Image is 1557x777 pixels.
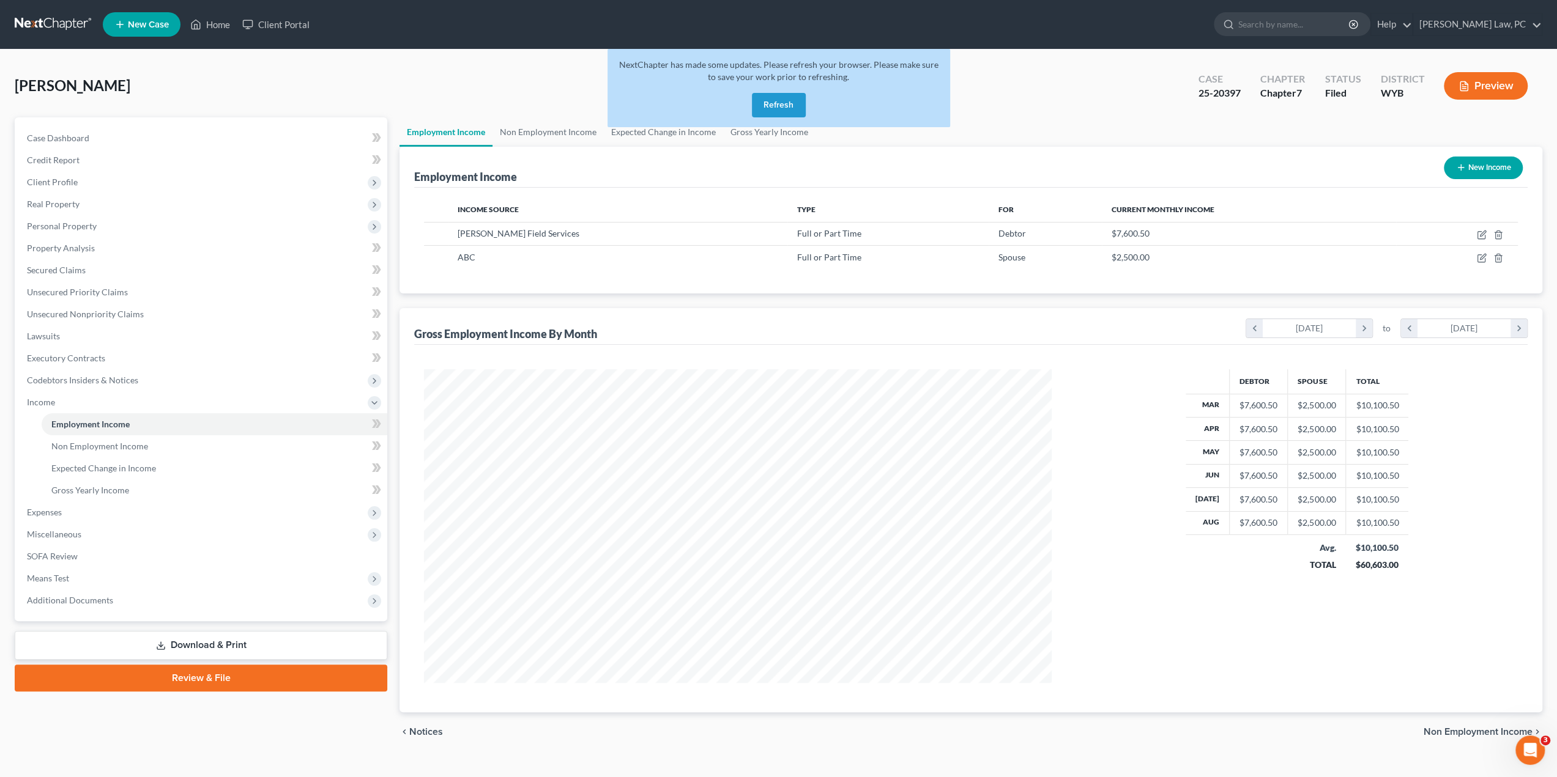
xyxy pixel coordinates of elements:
[1230,369,1288,394] th: Debtor
[236,13,316,35] a: Client Portal
[1380,72,1424,86] div: District
[1298,559,1336,571] div: TOTAL
[1346,488,1409,511] td: $10,100.50
[1418,319,1511,337] div: [DATE]
[752,93,806,117] button: Refresh
[797,228,861,238] span: Full or Part Time
[1260,72,1305,86] div: Chapter
[27,199,80,209] span: Real Property
[414,326,597,341] div: Gross Employment Income By Month
[458,205,519,214] span: Income Source
[17,303,387,325] a: Unsecured Nonpriority Claims
[15,76,130,94] span: [PERSON_NAME]
[27,353,105,363] span: Executory Contracts
[1288,369,1346,394] th: Spouse
[1346,417,1409,440] td: $10,100.50
[17,149,387,171] a: Credit Report
[51,419,130,429] span: Employment Income
[1540,735,1550,745] span: 3
[1186,464,1230,487] th: Jun
[1346,464,1409,487] td: $10,100.50
[27,595,113,605] span: Additional Documents
[1186,511,1230,534] th: Aug
[51,463,156,473] span: Expected Change in Income
[27,397,55,407] span: Income
[458,252,475,262] span: ABC
[15,665,387,691] a: Review & File
[1356,319,1372,337] i: chevron_right
[1112,252,1150,262] span: $2,500.00
[1371,13,1412,35] a: Help
[1112,205,1214,214] span: Current Monthly Income
[1186,441,1230,464] th: May
[1298,493,1336,506] div: $2,500.00
[1356,559,1399,571] div: $60,603.00
[1198,72,1241,86] div: Case
[604,117,723,147] a: Expected Change in Income
[17,325,387,347] a: Lawsuits
[1444,157,1523,179] button: New Income
[1413,13,1542,35] a: [PERSON_NAME] Law, PC
[17,281,387,303] a: Unsecured Priority Claims
[27,133,89,143] span: Case Dashboard
[1383,322,1391,334] span: to
[998,252,1025,262] span: Spouse
[1246,319,1263,337] i: chevron_left
[1511,319,1527,337] i: chevron_right
[128,20,169,29] span: New Case
[1239,470,1277,482] div: $7,600.50
[42,479,387,501] a: Gross Yearly Income
[1263,319,1356,337] div: [DATE]
[1346,369,1409,394] th: Total
[1186,417,1230,440] th: Apr
[27,573,69,583] span: Means Test
[1346,511,1409,534] td: $10,100.50
[1325,86,1361,100] div: Filed
[42,413,387,435] a: Employment Income
[1298,542,1336,554] div: Avg.
[27,221,97,231] span: Personal Property
[1198,86,1241,100] div: 25-20397
[184,13,236,35] a: Home
[1515,735,1545,765] iframe: Intercom live chat
[492,117,604,147] a: Non Employment Income
[998,228,1026,238] span: Debtor
[1186,394,1230,417] th: Mar
[409,727,443,737] span: Notices
[17,347,387,369] a: Executory Contracts
[797,252,861,262] span: Full or Part Time
[42,457,387,479] a: Expected Change in Income
[1298,399,1336,411] div: $2,500.00
[27,375,138,385] span: Codebtors Insiders & Notices
[27,331,60,341] span: Lawsuits
[1239,493,1277,506] div: $7,600.50
[1238,13,1350,35] input: Search by name...
[1380,86,1424,100] div: WYB
[1112,228,1150,238] span: $7,600.50
[1356,542,1399,554] div: $10,100.50
[17,237,387,259] a: Property Analysis
[27,287,128,297] span: Unsecured Priority Claims
[27,507,62,517] span: Expenses
[1401,319,1418,337] i: chevron_left
[27,529,81,539] span: Miscellaneous
[1186,488,1230,511] th: [DATE]
[27,551,78,561] span: SOFA Review
[17,259,387,281] a: Secured Claims
[1239,517,1277,529] div: $7,600.50
[1298,470,1336,482] div: $2,500.00
[414,169,517,184] div: Employment Income
[458,228,579,238] span: [PERSON_NAME] Field Services
[15,631,387,660] a: Download & Print
[1239,423,1277,435] div: $7,600.50
[619,59,938,82] span: NextChapter has made some updates. Please refresh your browser. Please make sure to save your wor...
[797,205,816,214] span: Type
[399,727,443,737] button: chevron_left Notices
[1346,394,1409,417] td: $10,100.50
[1346,441,1409,464] td: $10,100.50
[1260,86,1305,100] div: Chapter
[27,243,95,253] span: Property Analysis
[1444,72,1528,100] button: Preview
[27,155,80,165] span: Credit Report
[27,309,144,319] span: Unsecured Nonpriority Claims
